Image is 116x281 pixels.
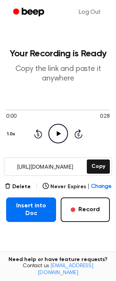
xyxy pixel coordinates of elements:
[6,113,16,121] span: 0:00
[8,5,51,20] a: Beep
[88,183,89,191] span: |
[43,183,111,191] button: Never Expires|Change
[6,197,56,222] button: Insert into Doc
[5,183,31,191] button: Delete
[91,183,111,191] span: Change
[35,182,38,191] span: |
[6,64,110,84] p: Copy the link and paste it anywhere
[6,49,110,58] h1: Your Recording is Ready
[87,159,110,174] button: Copy
[100,113,110,121] span: 0:28
[6,128,18,141] button: 1.0x
[71,3,108,21] a: Log Out
[5,263,111,276] span: Contact us
[38,263,93,276] a: [EMAIL_ADDRESS][DOMAIN_NAME]
[61,197,110,222] button: Record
